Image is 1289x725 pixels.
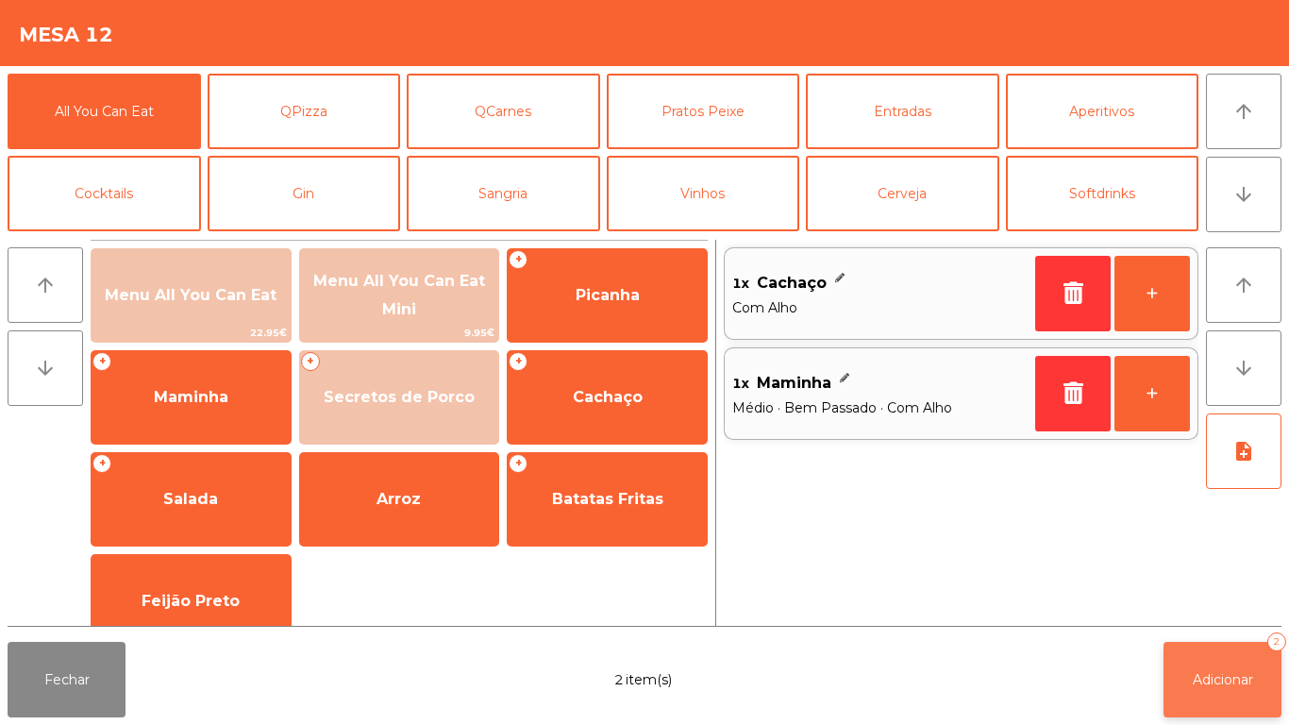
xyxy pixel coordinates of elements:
button: Cerveja [806,156,999,231]
span: + [509,352,527,371]
button: Vinhos [607,156,800,231]
i: arrow_downward [1232,357,1255,379]
span: Menu All You Can Eat [105,286,276,304]
span: + [509,250,527,269]
button: All You Can Eat [8,74,201,149]
button: + [1114,356,1190,431]
button: arrow_downward [1206,157,1281,232]
h4: Mesa 12 [19,21,113,49]
span: + [92,352,111,371]
button: Pratos Peixe [607,74,800,149]
span: Maminha [757,369,831,397]
button: Fechar [8,642,126,717]
i: arrow_upward [34,274,57,296]
span: Salada [163,490,218,508]
span: 2 [614,670,624,690]
i: arrow_downward [1232,183,1255,206]
span: Secretos de Porco [324,388,475,406]
span: + [509,454,527,473]
span: Cachaço [757,269,827,297]
span: + [92,454,111,473]
span: 1x [732,269,749,297]
span: Maminha [154,388,228,406]
button: + [1114,256,1190,331]
button: Softdrinks [1006,156,1199,231]
span: 9.95€ [300,324,499,342]
button: Sangria [407,156,600,231]
i: note_add [1232,440,1255,463]
button: arrow_upward [8,247,83,323]
button: arrow_upward [1206,74,1281,149]
div: 2 [1267,632,1286,651]
button: arrow_downward [1206,330,1281,406]
span: + [301,352,320,371]
span: Adicionar [1193,671,1253,688]
span: Cachaço [573,388,643,406]
span: Feijão Preto [142,592,240,610]
button: Entradas [806,74,999,149]
i: arrow_downward [34,357,57,379]
i: arrow_upward [1232,274,1255,296]
button: Cocktails [8,156,201,231]
button: QCarnes [407,74,600,149]
button: arrow_downward [8,330,83,406]
button: arrow_upward [1206,247,1281,323]
span: item(s) [626,670,672,690]
button: Gin [208,156,401,231]
button: QPizza [208,74,401,149]
span: Arroz [377,490,421,508]
span: Médio · Bem Passado · Com Alho [732,397,1028,418]
span: Menu All You Can Eat Mini [313,272,485,318]
button: Aperitivos [1006,74,1199,149]
span: 22.95€ [92,324,291,342]
span: 1x [732,369,749,397]
i: arrow_upward [1232,100,1255,123]
span: Picanha [576,286,640,304]
button: note_add [1206,413,1281,489]
span: Com Alho [732,297,1028,318]
button: Adicionar2 [1163,642,1281,717]
span: Batatas Fritas [552,490,663,508]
